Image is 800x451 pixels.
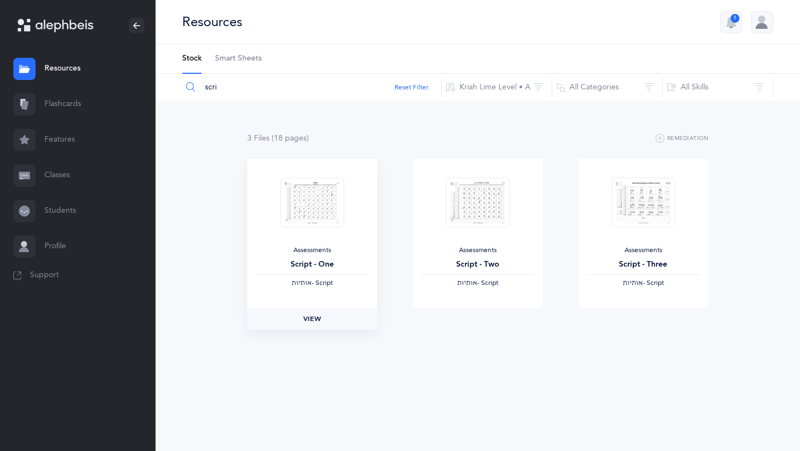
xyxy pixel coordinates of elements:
[182,13,242,31] div: Resources
[587,259,699,270] div: Script - Three
[182,74,442,101] input: Search Resources
[30,270,59,281] span: Support
[422,246,534,255] div: Assessments
[272,134,309,143] span: (18 page )
[280,177,344,228] img: Test_Form_-_%D7%90%D7%95%D7%AA%D7%99%D7%95%D7%AA_-Script_thumbnail_1703785823.png
[587,246,699,255] div: Assessments
[247,308,377,330] a: View
[422,259,534,270] div: Script - Two
[611,177,675,228] img: Test_Form_-_Blended_Endings_and_Silent_Letters-_Script_thumbnail_1703785830.png
[441,74,552,101] button: Kriah Lime Level • A
[623,279,643,287] span: ‫אותיות‬
[266,134,269,143] span: s
[446,177,509,228] img: Test_Form_-_%D7%90%D7%95%D7%AA%D7%99%D7%95%D7%AA_%D7%95%D7%A0%D7%A7%D7%95%D7%93%D7%95%D7%AA_L2_Sc...
[720,11,742,33] button: 1
[215,53,262,64] span: Smart Sheets
[457,279,477,287] span: ‫אותיות‬
[422,279,534,288] div: - Script
[256,246,368,255] div: Assessments
[256,279,368,288] div: - Script
[662,74,773,101] button: All Skills
[394,82,428,92] button: Reset Filter
[247,134,269,143] span: 3 File
[303,134,307,143] span: s
[656,132,708,146] button: Remediation
[731,14,739,23] div: 1
[587,279,699,288] div: - Script
[303,314,321,324] span: View
[552,74,663,101] button: All Categories
[292,279,312,287] span: ‫אותיות‬
[256,259,368,270] div: Script - One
